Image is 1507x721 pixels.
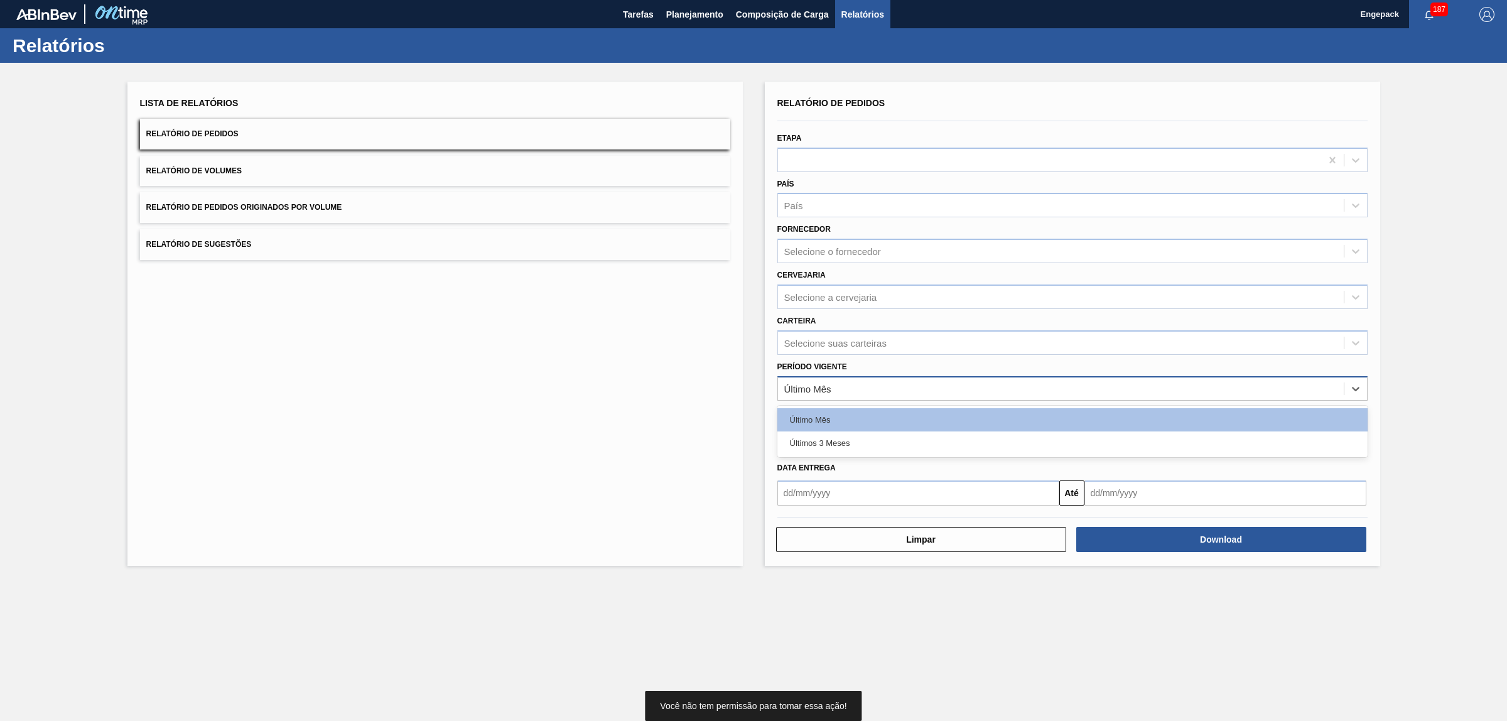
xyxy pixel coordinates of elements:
[777,98,885,108] span: Relatório de Pedidos
[140,156,730,187] button: Relatório de Volumes
[784,200,803,211] div: País
[1059,480,1084,506] button: Até
[146,240,252,249] span: Relatório de Sugestões
[776,527,1066,552] button: Limpar
[777,225,831,234] label: Fornecedor
[841,7,884,22] span: Relatórios
[140,192,730,223] button: Relatório de Pedidos Originados por Volume
[140,98,239,108] span: Lista de Relatórios
[777,271,826,279] label: Cervejaria
[1084,480,1366,506] input: dd/mm/yyyy
[1479,7,1494,22] img: Logout
[784,246,881,257] div: Selecione o fornecedor
[784,337,887,348] div: Selecione suas carteiras
[146,129,239,138] span: Relatório de Pedidos
[666,7,723,22] span: Planejamento
[777,408,1368,431] div: Último Mês
[784,291,877,302] div: Selecione a cervejaria
[777,480,1059,506] input: dd/mm/yyyy
[777,317,816,325] label: Carteira
[777,463,836,472] span: Data entrega
[1409,6,1449,23] button: Notificações
[777,431,1368,455] div: Últimos 3 Meses
[146,166,242,175] span: Relatório de Volumes
[13,38,235,53] h1: Relatórios
[1430,3,1448,16] span: 187
[777,180,794,188] label: País
[146,203,342,212] span: Relatório de Pedidos Originados por Volume
[140,229,730,260] button: Relatório de Sugestões
[140,119,730,149] button: Relatório de Pedidos
[16,9,77,20] img: TNhmsLtSVTkK8tSr43FrP2fwEKptu5GPRR3wAAAABJRU5ErkJggg==
[1076,527,1366,552] button: Download
[784,383,831,394] div: Último Mês
[736,7,829,22] span: Composição de Carga
[623,7,654,22] span: Tarefas
[777,362,847,371] label: Período Vigente
[777,134,802,143] label: Etapa
[660,701,846,711] span: Você não tem permissão para tomar essa ação!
